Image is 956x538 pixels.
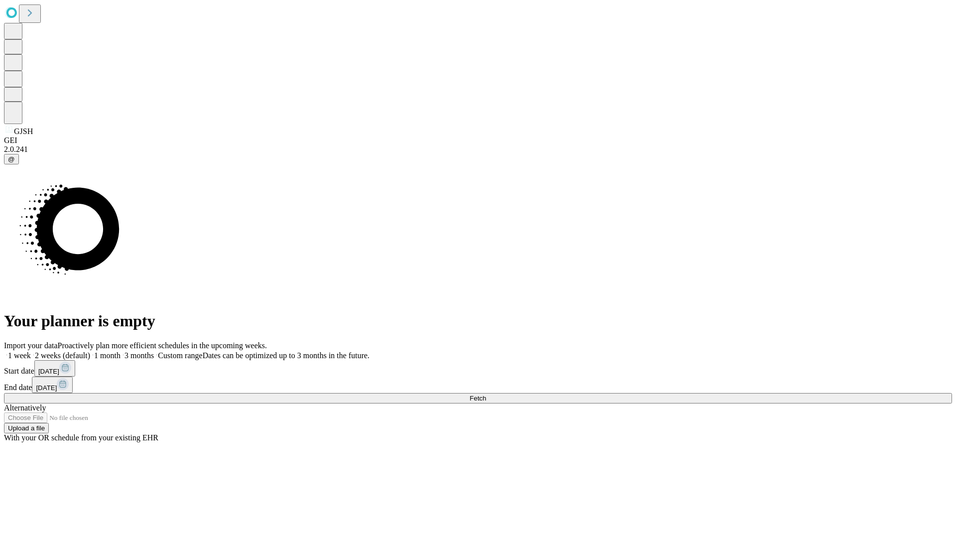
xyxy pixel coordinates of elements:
span: 3 months [124,351,154,360]
span: Alternatively [4,403,46,412]
span: Proactively plan more efficient schedules in the upcoming weeks. [58,341,267,350]
button: [DATE] [34,360,75,377]
span: 2 weeks (default) [35,351,90,360]
h1: Your planner is empty [4,312,952,330]
span: [DATE] [36,384,57,392]
span: Import your data [4,341,58,350]
span: With your OR schedule from your existing EHR [4,433,158,442]
div: Start date [4,360,952,377]
button: Upload a file [4,423,49,433]
button: [DATE] [32,377,73,393]
button: Fetch [4,393,952,403]
span: @ [8,155,15,163]
span: 1 week [8,351,31,360]
span: GJSH [14,127,33,135]
span: [DATE] [38,368,59,375]
span: Dates can be optimized up to 3 months in the future. [203,351,369,360]
span: 1 month [94,351,120,360]
span: Custom range [158,351,202,360]
div: 2.0.241 [4,145,952,154]
button: @ [4,154,19,164]
div: End date [4,377,952,393]
span: Fetch [470,395,486,402]
div: GEI [4,136,952,145]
